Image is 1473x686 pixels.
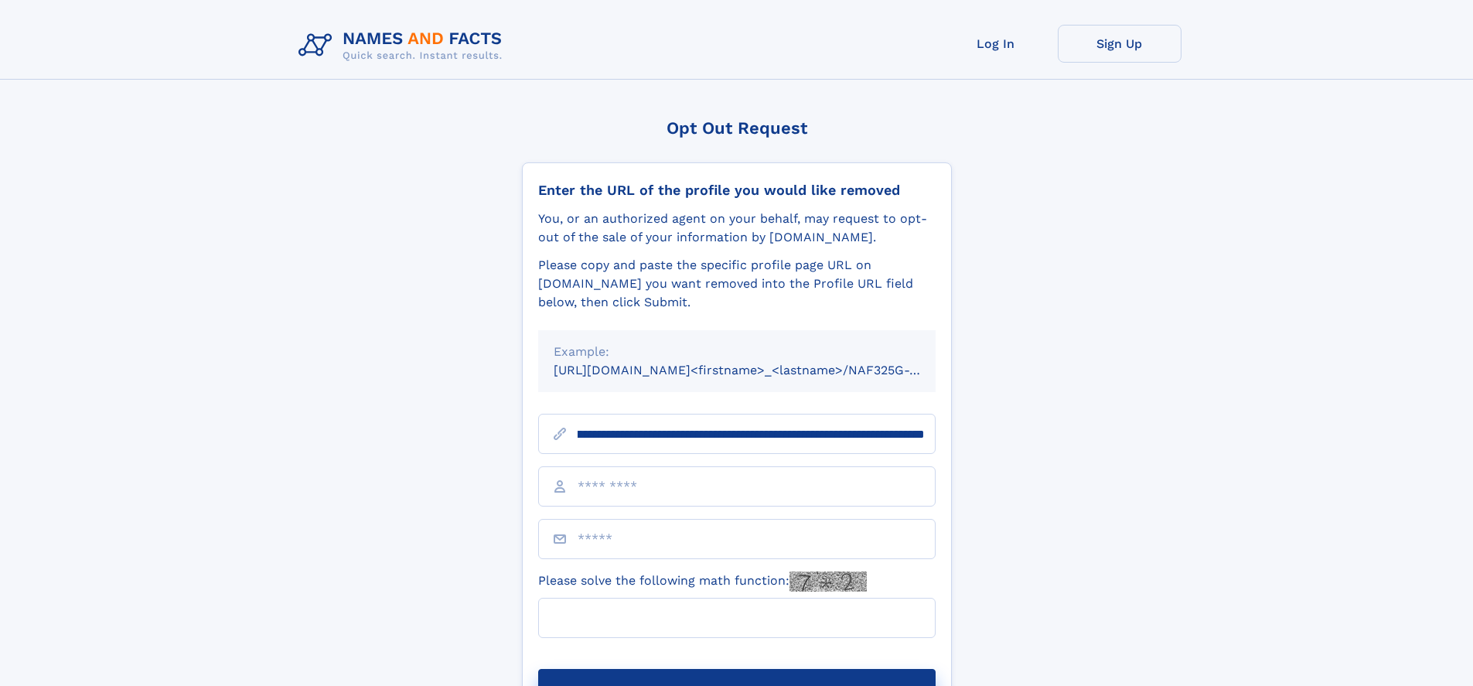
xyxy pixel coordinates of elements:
[538,210,936,247] div: You, or an authorized agent on your behalf, may request to opt-out of the sale of your informatio...
[554,363,965,377] small: [URL][DOMAIN_NAME]<firstname>_<lastname>/NAF325G-xxxxxxxx
[554,343,920,361] div: Example:
[292,25,515,67] img: Logo Names and Facts
[1058,25,1181,63] a: Sign Up
[522,118,952,138] div: Opt Out Request
[538,256,936,312] div: Please copy and paste the specific profile page URL on [DOMAIN_NAME] you want removed into the Pr...
[538,182,936,199] div: Enter the URL of the profile you would like removed
[538,572,867,592] label: Please solve the following math function:
[934,25,1058,63] a: Log In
